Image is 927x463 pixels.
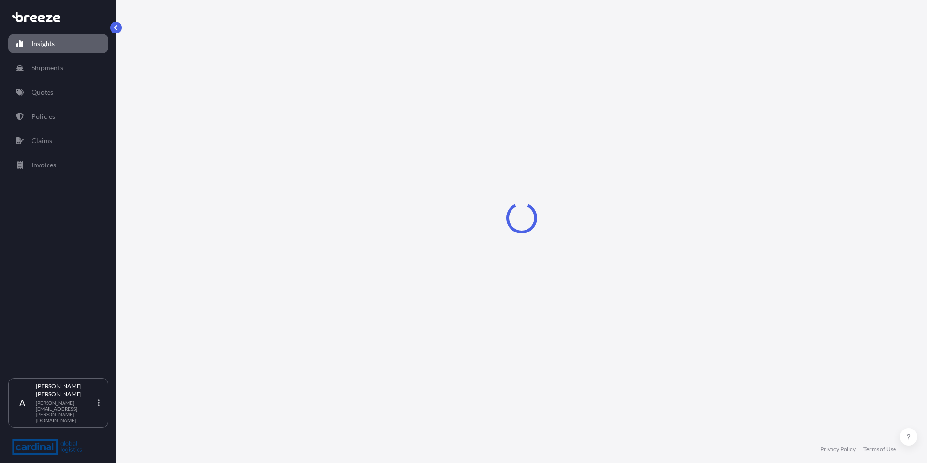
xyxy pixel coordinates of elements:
a: Quotes [8,83,108,102]
a: Claims [8,131,108,150]
a: Invoices [8,155,108,175]
p: Shipments [32,63,63,73]
a: Terms of Use [863,446,896,453]
p: Policies [32,112,55,121]
a: Shipments [8,58,108,78]
p: [PERSON_NAME][EMAIL_ADDRESS][PERSON_NAME][DOMAIN_NAME] [36,400,96,423]
p: Insights [32,39,55,49]
p: [PERSON_NAME] [PERSON_NAME] [36,382,96,398]
p: Claims [32,136,52,146]
span: A [19,398,25,408]
a: Privacy Policy [820,446,856,453]
a: Insights [8,34,108,53]
p: Quotes [32,87,53,97]
a: Policies [8,107,108,126]
img: organization-logo [12,439,82,455]
p: Invoices [32,160,56,170]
